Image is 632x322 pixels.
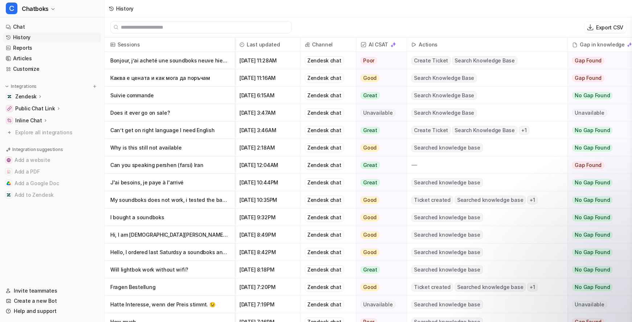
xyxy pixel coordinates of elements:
[110,278,229,296] p: Fragen Bestellung
[411,126,451,135] span: Create Ticket
[361,144,379,151] span: Good
[305,196,344,204] div: Zendesk chat
[305,265,344,274] div: Zendesk chat
[7,170,11,174] img: Add a PDF
[584,22,626,33] button: Export CSV
[238,296,297,313] span: [DATE] 7:19PM
[411,213,483,222] span: Searched knowledge base
[6,3,17,14] span: C
[3,32,101,42] a: History
[356,261,402,278] button: Great
[361,249,379,256] span: Good
[110,261,229,278] p: Will lightbok work without wifi?
[3,127,101,138] a: Explore all integrations
[568,139,627,156] button: No Gap Found
[7,193,11,197] img: Add to Zendesk
[361,214,379,221] span: Good
[238,191,297,209] span: [DATE] 10:35PM
[411,91,477,100] span: Search Knowledge Base
[110,174,229,191] p: J'ai besoins, je paye à l'arrivé
[303,37,353,52] span: Channel
[110,87,229,104] p: Suivie commande
[411,143,483,152] span: Searched knowledge base
[110,296,229,313] p: Hatte Interesse, wenn der Preis stimmt. 😉
[7,118,12,123] img: Inline Chat
[110,52,229,69] p: Bonjour, j’ai acheté une soundboks neuve hier et malheureusement je n’arrive pas
[452,56,517,65] span: Search Knowledge Base
[361,127,380,134] span: Great
[411,265,483,274] span: Searched knowledge base
[356,52,402,69] button: Poor
[572,214,612,221] span: No Gap Found
[238,104,297,122] span: [DATE] 3:47AM
[3,166,101,178] button: Add a PDFAdd a PDF
[4,84,9,89] img: expand menu
[568,156,627,174] button: Gap Found
[361,92,380,99] span: Great
[419,37,438,52] h2: Actions
[411,109,477,117] span: Search Knowledge Base
[411,178,483,187] span: Searched knowledge base
[110,226,229,244] p: Hi, I am [DEMOGRAPHIC_DATA][PERSON_NAME] from Austroa, just ordered a Soundboks last Saturdsy and...
[238,244,297,261] span: [DATE] 8:42PM
[411,231,483,239] span: Searched knowledge base
[527,196,538,204] span: + 1
[15,105,55,112] p: Public Chat Link
[110,139,229,156] p: Why is this still not available
[411,74,477,82] span: Search Knowledge Base
[356,209,402,226] button: Good
[305,300,344,309] div: Zendesk chat
[6,129,13,136] img: explore all integrations
[361,231,379,239] span: Good
[110,104,229,122] p: Does it ever go on sale?
[107,37,232,52] span: Sessions
[572,127,612,134] span: No Gap Found
[305,213,344,222] div: Zendesk chat
[572,144,612,151] span: No Gap Found
[305,74,344,82] div: Zendesk chat
[305,231,344,239] div: Zendesk chat
[356,122,402,139] button: Great
[110,69,229,87] p: Каква е цената и как мога да поръчам
[238,209,297,226] span: [DATE] 9:32PM
[92,84,97,89] img: menu_add.svg
[356,69,402,87] button: Good
[572,57,604,64] span: Gap Found
[7,181,11,186] img: Add a Google Doc
[305,161,344,170] div: Zendesk chat
[455,196,526,204] span: Searched knowledge base
[238,69,297,87] span: [DATE] 11:16AM
[568,191,627,209] button: No Gap Found
[3,64,101,74] a: Customize
[572,74,604,82] span: Gap Found
[519,126,529,135] span: + 1
[571,37,630,52] div: Gap in knowledge
[596,24,623,31] p: Export CSV
[110,209,229,226] p: I bought a soundboks
[3,22,101,32] a: Chat
[238,37,297,52] span: Last updated
[238,278,297,296] span: [DATE] 7:20PM
[568,174,627,191] button: No Gap Found
[361,162,380,169] span: Great
[361,284,379,291] span: Good
[411,283,453,292] span: Ticket created
[305,143,344,152] div: Zendesk chat
[110,156,229,174] p: Can you speaking pershen (farsi) lran
[361,179,380,186] span: Great
[3,154,101,166] button: Add a websiteAdd a website
[7,106,12,111] img: Public Chat Link
[3,296,101,306] a: Create a new Bot
[238,226,297,244] span: [DATE] 8:49PM
[356,191,402,209] button: Good
[572,249,612,256] span: No Gap Found
[356,87,402,104] button: Great
[568,244,627,261] button: No Gap Found
[15,127,98,138] span: Explore all integrations
[356,139,402,156] button: Good
[3,83,39,90] button: Integrations
[305,248,344,257] div: Zendesk chat
[110,191,229,209] p: My soundboks does not work, i tested the battery and it worked so i tried to look at the cabels, ...
[15,117,42,124] p: Inline Chat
